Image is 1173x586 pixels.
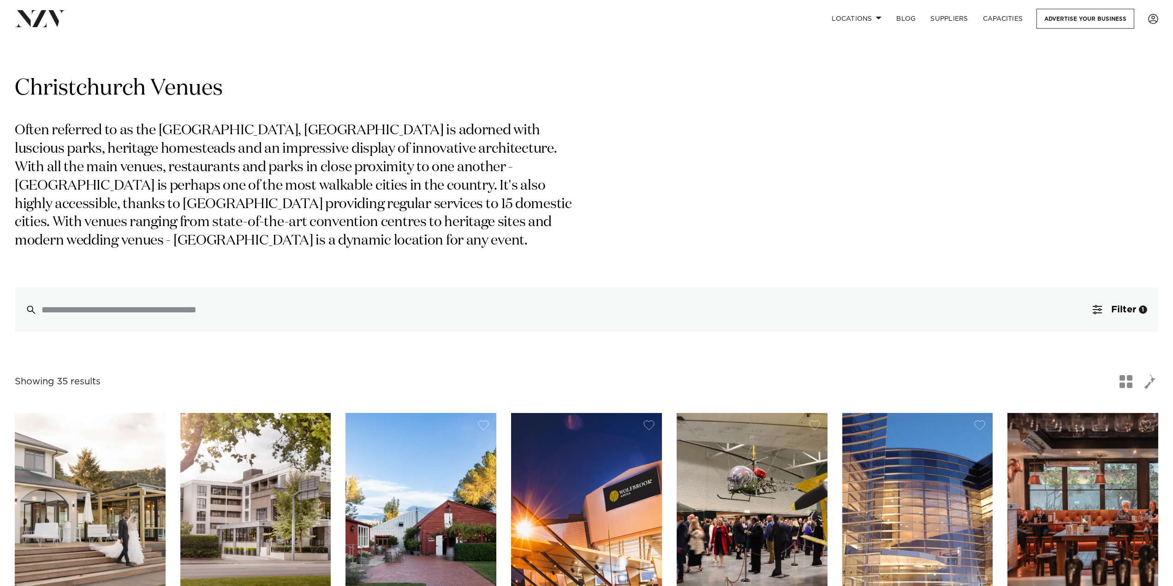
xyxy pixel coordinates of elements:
button: Filter1 [1082,287,1158,332]
a: Capacities [976,9,1030,29]
img: nzv-logo.png [15,10,65,27]
span: Filter [1111,305,1136,314]
a: BLOG [889,9,923,29]
a: Locations [824,9,889,29]
div: Showing 35 results [15,375,101,389]
a: Advertise your business [1036,9,1134,29]
div: 1 [1139,305,1147,314]
a: SUPPLIERS [923,9,975,29]
p: Often referred to as the [GEOGRAPHIC_DATA], [GEOGRAPHIC_DATA] is adorned with luscious parks, her... [15,122,585,251]
h1: Christchurch Venues [15,74,1158,103]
